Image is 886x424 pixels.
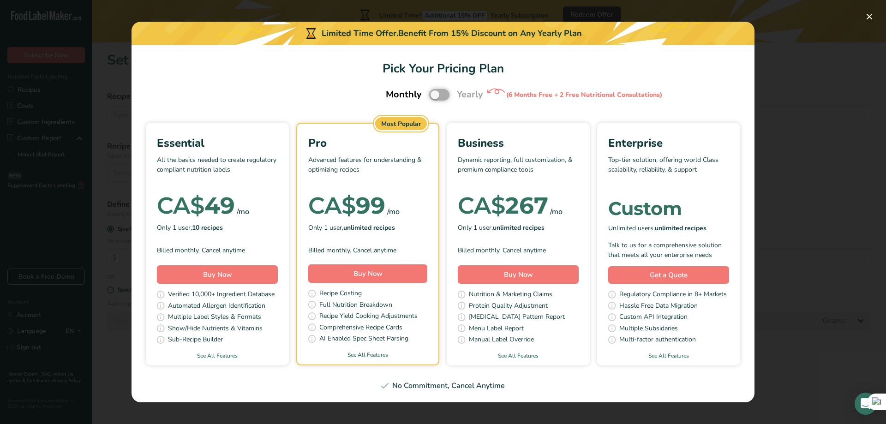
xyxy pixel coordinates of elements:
[143,380,743,391] div: No Commitment, Cancel Anytime
[168,334,223,346] span: Sub-Recipe Builder
[319,322,402,334] span: Comprehensive Recipe Cards
[504,270,533,279] span: Buy Now
[457,88,483,102] span: Yearly
[469,323,524,335] span: Menu Label Report
[493,223,545,232] b: unlimited recipes
[192,223,223,232] b: 10 recipes
[343,223,395,232] b: unlimited recipes
[619,334,696,346] span: Multi-factor authentication
[608,135,729,151] div: Enterprise
[458,245,579,255] div: Billed monthly. Cancel anytime
[387,206,400,217] div: /mo
[458,265,579,284] button: Buy Now
[458,197,548,215] div: 267
[458,223,545,233] span: Only 1 user,
[319,311,418,322] span: Recipe Yield Cooking Adjustments
[469,312,565,323] span: [MEDICAL_DATA] Pattern Report
[168,301,265,312] span: Automated Allergen Identification
[386,88,422,102] span: Monthly
[469,289,552,301] span: Nutrition & Marketing Claims
[469,301,548,312] span: Protein Quality Adjustment
[608,199,729,218] div: Custom
[168,289,275,301] span: Verified 10,000+ Ingredient Database
[308,191,356,220] span: CA$
[308,197,385,215] div: 99
[143,60,743,78] h1: Pick Your Pricing Plan
[308,155,427,183] p: Advanced features for understanding & optimizing recipes
[132,22,754,45] div: Limited Time Offer.
[157,223,223,233] span: Only 1 user,
[655,224,706,233] b: unlimited recipes
[157,135,278,151] div: Essential
[168,312,261,323] span: Multiple Label Styles & Formats
[319,334,408,345] span: AI Enabled Spec Sheet Parsing
[447,352,590,360] a: See All Features
[297,351,438,359] a: See All Features
[375,117,427,130] div: Most Popular
[650,270,688,281] span: Get a Quote
[458,135,579,151] div: Business
[308,223,395,233] span: Only 1 user,
[157,265,278,284] button: Buy Now
[619,323,678,335] span: Multiple Subsidaries
[608,240,729,260] div: Talk to us for a comprehensive solution that meets all your enterprise needs
[855,393,877,415] div: Open Intercom Messenger
[550,206,563,217] div: /mo
[319,288,362,300] span: Recipe Costing
[146,352,289,360] a: See All Features
[619,312,688,323] span: Custom API Integration
[608,155,729,183] p: Top-tier solution, offering world Class scalability, reliability, & support
[458,155,579,183] p: Dynamic reporting, full customization, & premium compliance tools
[308,264,427,283] button: Buy Now
[308,245,427,255] div: Billed monthly. Cancel anytime
[157,197,235,215] div: 49
[469,334,534,346] span: Manual Label Override
[308,135,427,151] div: Pro
[619,289,727,301] span: Regulatory Compliance in 8+ Markets
[597,352,740,360] a: See All Features
[157,191,204,220] span: CA$
[203,270,232,279] span: Buy Now
[157,155,278,183] p: All the basics needed to create regulatory compliant nutrition labels
[157,245,278,255] div: Billed monthly. Cancel anytime
[319,300,392,311] span: Full Nutrition Breakdown
[619,301,698,312] span: Hassle Free Data Migration
[458,191,505,220] span: CA$
[398,27,582,40] div: Benefit From 15% Discount on Any Yearly Plan
[608,223,706,233] span: Unlimited users,
[237,206,249,217] div: /mo
[168,323,263,335] span: Show/Hide Nutrients & Vitamins
[506,90,662,100] div: (6 Months Free + 2 Free Nutritional Consultations)
[353,269,383,278] span: Buy Now
[608,266,729,284] a: Get a Quote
